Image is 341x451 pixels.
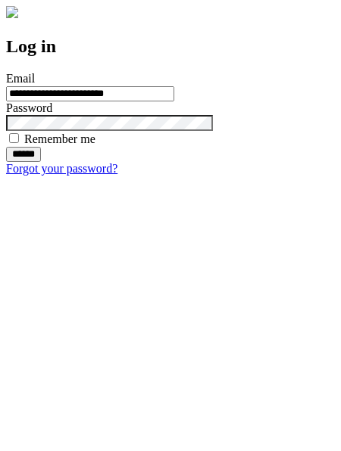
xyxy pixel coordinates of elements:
[6,101,52,114] label: Password
[6,36,335,57] h2: Log in
[24,132,95,145] label: Remember me
[6,6,18,18] img: logo-4e3dc11c47720685a147b03b5a06dd966a58ff35d612b21f08c02c0306f2b779.png
[6,72,35,85] label: Email
[6,162,117,175] a: Forgot your password?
